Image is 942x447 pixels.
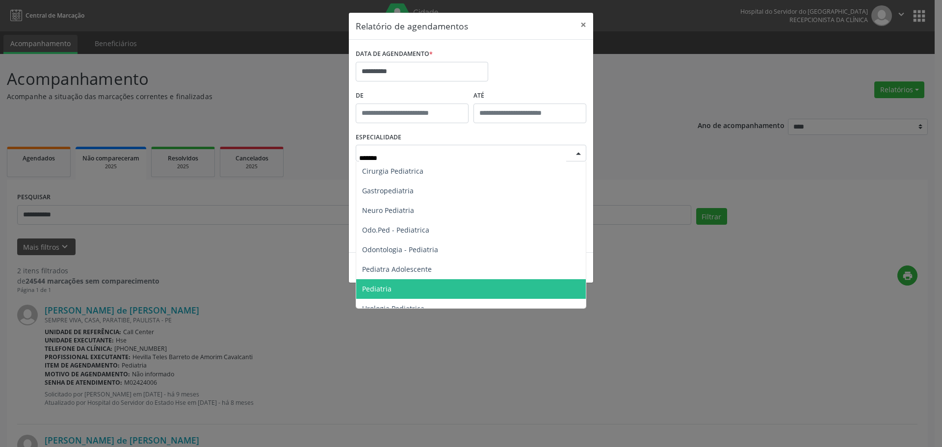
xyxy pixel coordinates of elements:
label: ATÉ [473,88,586,104]
span: Odontologia - Pediatria [362,245,438,254]
span: Urologia Pediatrica [362,304,424,313]
span: Odo.Ped - Pediatrica [362,225,429,235]
label: De [356,88,469,104]
span: Cirurgia Pediatrica [362,166,423,176]
label: DATA DE AGENDAMENTO [356,47,433,62]
button: Close [574,13,593,37]
span: Neuro Pediatria [362,206,414,215]
span: Pediatra Adolescente [362,264,432,274]
label: ESPECIALIDADE [356,130,401,145]
span: Pediatria [362,284,392,293]
span: Gastropediatria [362,186,414,195]
h5: Relatório de agendamentos [356,20,468,32]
